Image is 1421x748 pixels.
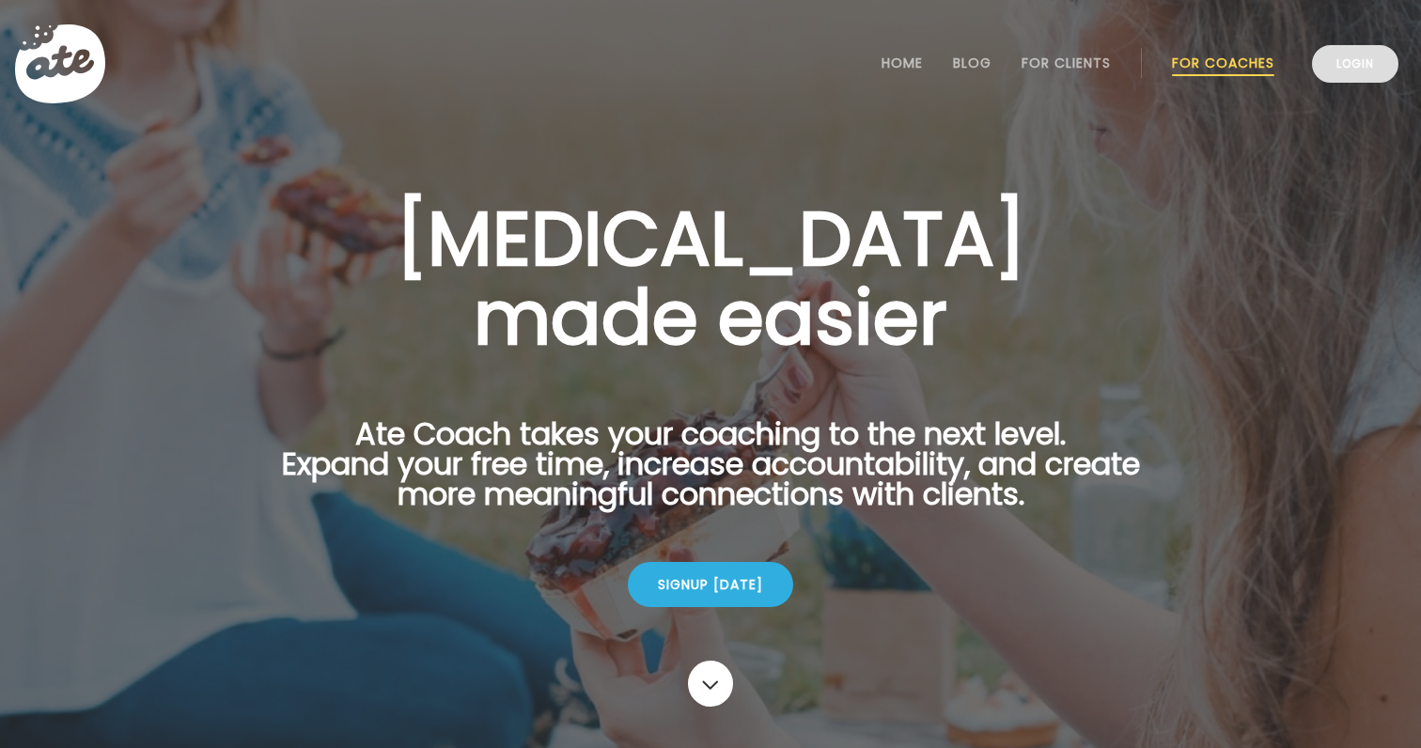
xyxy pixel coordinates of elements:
[1312,45,1398,83] a: Login
[628,562,793,607] div: Signup [DATE]
[252,419,1169,532] p: Ate Coach takes your coaching to the next level. Expand your free time, increase accountability, ...
[953,55,992,70] a: Blog
[252,199,1169,357] h1: [MEDICAL_DATA] made easier
[882,55,923,70] a: Home
[1172,55,1274,70] a: For Coaches
[1022,55,1111,70] a: For Clients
